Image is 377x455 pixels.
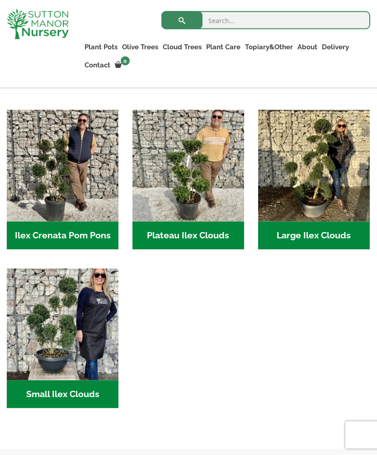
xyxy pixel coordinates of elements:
[132,110,244,250] a: Visit product category Plateau Ilex Clouds
[258,110,370,250] a: Visit product category Large Ilex Clouds
[120,41,160,53] a: Olive Trees
[204,41,243,53] a: Plant Care
[320,41,351,53] a: Delivery
[7,269,118,408] a: Visit product category Small Ilex Clouds
[160,41,204,53] a: Cloud Trees
[258,110,370,222] img: Large Ilex Clouds
[258,222,370,250] h2: Large Ilex Clouds
[295,41,320,53] a: About
[161,11,370,29] input: Search...
[7,380,118,408] h2: Small Ilex Clouds
[7,222,118,250] h2: Ilex Crenata Pom Pons
[7,9,69,39] img: logo
[243,41,295,53] a: Topiary&Other
[132,110,244,222] img: Plateau Ilex Clouds
[121,57,130,66] span: 0
[82,41,120,53] a: Plant Pots
[132,222,244,250] h2: Plateau Ilex Clouds
[82,59,113,71] a: Contact
[7,110,118,222] img: Ilex Crenata Pom Pons
[113,59,132,71] a: 0
[7,269,118,380] img: Small Ilex Clouds
[7,110,118,250] a: Visit product category Ilex Crenata Pom Pons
